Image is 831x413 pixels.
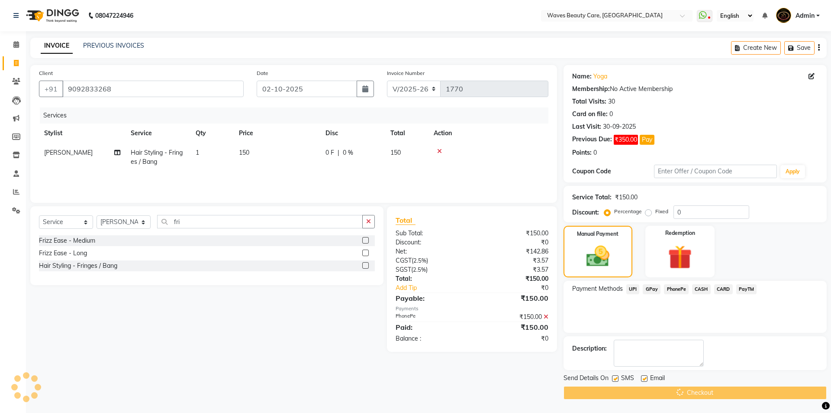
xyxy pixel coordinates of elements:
div: Total Visits: [572,97,606,106]
div: Payable: [389,293,472,303]
span: 0 % [343,148,353,157]
div: Name: [572,72,592,81]
span: 1 [196,149,199,156]
div: 0 [609,110,613,119]
th: Action [428,124,548,143]
a: PREVIOUS INVOICES [83,42,144,49]
span: UPI [626,284,640,294]
img: _cash.svg [579,243,617,270]
span: GPay [643,284,660,294]
div: 0 [593,148,597,157]
span: Send Details On [564,374,609,384]
label: Manual Payment [577,230,618,238]
div: Previous Due: [572,135,612,145]
span: SGST [396,266,411,273]
span: Admin [796,11,815,20]
label: Redemption [665,229,695,237]
span: 150 [390,149,401,156]
img: logo [22,3,81,28]
div: Net: [389,247,472,256]
th: Total [385,124,428,143]
div: ₹150.00 [472,293,554,303]
div: Balance : [389,334,472,343]
div: Payments [396,305,548,312]
a: Yoga [593,72,607,81]
span: SMS [621,374,634,384]
span: PhonePe [664,284,689,294]
span: 150 [239,149,249,156]
input: Search by Name/Mobile/Email/Code [62,81,244,97]
div: ₹150.00 [472,322,554,332]
label: Fixed [655,208,668,215]
span: ₹350.00 [614,135,638,145]
th: Stylist [39,124,126,143]
span: CARD [714,284,733,294]
span: [PERSON_NAME] [44,149,93,156]
span: 2.5% [413,257,426,264]
span: Payment Methods [572,284,623,293]
div: Last Visit: [572,122,601,131]
div: PhonePe [389,312,472,322]
div: Card on file: [572,110,608,119]
div: ₹3.57 [472,265,554,274]
div: Discount: [389,238,472,247]
div: ( ) [389,256,472,265]
th: Price [234,124,320,143]
div: 30 [608,97,615,106]
button: Create New [731,41,781,55]
span: CGST [396,257,412,264]
div: ₹0 [472,238,554,247]
span: | [338,148,339,157]
label: Invoice Number [387,69,425,77]
div: No Active Membership [572,85,818,94]
th: Disc [320,124,385,143]
div: ₹0 [472,334,554,343]
button: Apply [780,165,805,178]
input: Search or Scan [157,215,363,228]
div: ₹142.86 [472,247,554,256]
div: ₹150.00 [472,312,554,322]
div: ₹3.57 [472,256,554,265]
label: Date [257,69,268,77]
div: Points: [572,148,592,157]
div: Hair Styling - Fringes / Bang [39,261,117,270]
span: 2.5% [413,266,426,273]
div: Sub Total: [389,229,472,238]
div: Frizz Ease - Long [39,249,87,258]
div: ₹150.00 [615,193,638,202]
div: Discount: [572,208,599,217]
th: Qty [190,124,234,143]
button: +91 [39,81,63,97]
div: Paid: [389,322,472,332]
span: PayTM [736,284,757,294]
a: INVOICE [41,38,73,54]
div: Membership: [572,85,610,94]
a: Add Tip [389,283,486,293]
div: Services [40,107,555,124]
div: ( ) [389,265,472,274]
span: 0 F [325,148,334,157]
div: 30-09-2025 [603,122,636,131]
div: Total: [389,274,472,283]
th: Service [126,124,190,143]
div: Service Total: [572,193,612,202]
div: Description: [572,344,607,353]
div: Frizz Ease - Medium [39,236,95,245]
div: Coupon Code [572,167,654,176]
b: 08047224946 [95,3,133,28]
span: Email [650,374,665,384]
label: Percentage [614,208,642,215]
span: Hair Styling - Fringes / Bang [131,149,183,166]
div: ₹150.00 [472,274,554,283]
span: CASH [692,284,711,294]
button: Pay [640,135,654,145]
div: ₹150.00 [472,229,554,238]
button: Save [784,41,815,55]
img: Admin [776,8,791,23]
div: ₹0 [486,283,554,293]
span: Total [396,216,415,225]
input: Enter Offer / Coupon Code [654,165,777,178]
label: Client [39,69,53,77]
img: _gift.svg [660,242,699,272]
